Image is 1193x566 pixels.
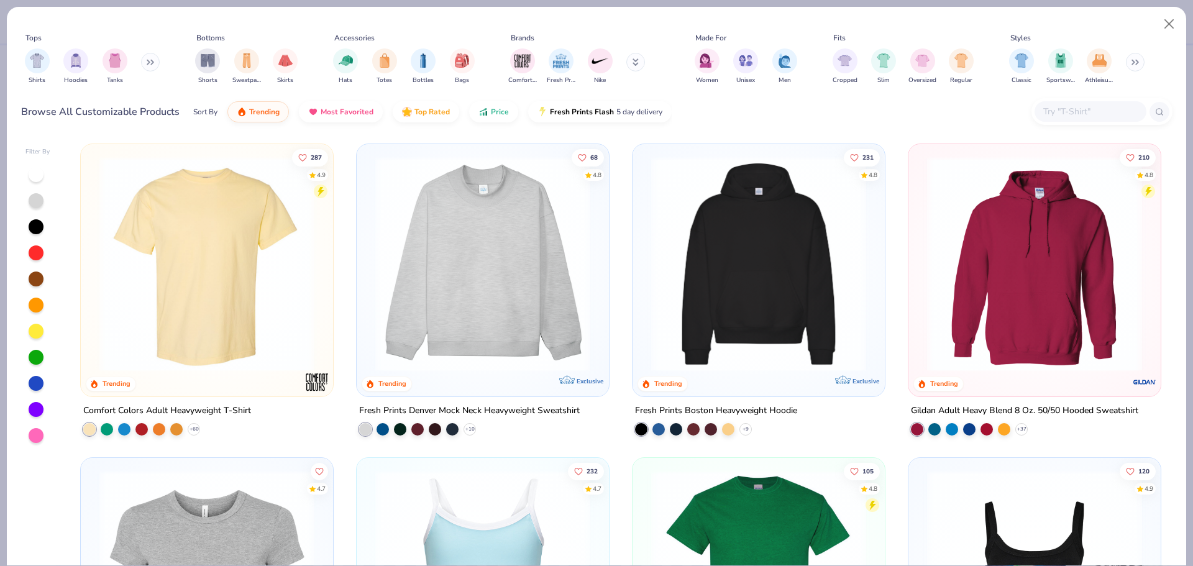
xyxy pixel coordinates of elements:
button: Like [572,148,604,166]
img: 029b8af0-80e6-406f-9fdc-fdf898547912 [93,157,321,372]
img: trending.gif [237,107,247,117]
div: Comfort Colors Adult Heavyweight T-Shirt [83,403,251,419]
div: 4.8 [593,170,601,180]
div: filter for Nike [588,48,613,85]
div: Accessories [334,32,375,43]
span: Price [491,107,509,117]
img: Shorts Image [201,53,215,68]
button: filter button [195,48,220,85]
img: Regular Image [954,53,969,68]
div: filter for Cropped [833,48,857,85]
span: Sportswear [1046,76,1075,85]
div: filter for Bags [450,48,475,85]
span: Shorts [198,76,217,85]
img: Cropped Image [838,53,852,68]
div: filter for Men [772,48,797,85]
div: filter for Shirts [25,48,50,85]
button: filter button [908,48,936,85]
div: Gildan Adult Heavy Blend 8 Oz. 50/50 Hooded Sweatshirt [911,403,1138,419]
div: 4.8 [869,170,877,180]
img: Nike Image [591,52,610,70]
button: Like [844,462,880,480]
img: Bags Image [455,53,469,68]
button: Like [1120,462,1156,480]
div: filter for Comfort Colors [508,48,537,85]
span: 5 day delivery [616,105,662,119]
div: filter for Hoodies [63,48,88,85]
button: Like [568,462,604,480]
span: Comfort Colors [508,76,537,85]
button: filter button [450,48,475,85]
span: + 9 [743,426,749,433]
div: filter for Oversized [908,48,936,85]
button: filter button [695,48,720,85]
span: 68 [590,154,598,160]
div: Brands [511,32,534,43]
button: filter button [63,48,88,85]
span: Most Favorited [321,107,373,117]
button: filter button [232,48,261,85]
div: filter for Women [695,48,720,85]
div: Fresh Prints Denver Mock Neck Heavyweight Sweatshirt [359,403,580,419]
img: Athleisure Image [1092,53,1107,68]
span: + 37 [1017,426,1026,433]
span: Skirts [277,76,293,85]
button: filter button [733,48,758,85]
button: filter button [1009,48,1034,85]
button: filter button [588,48,613,85]
button: Like [293,148,329,166]
span: + 10 [465,426,475,433]
button: filter button [833,48,857,85]
button: Top Rated [393,101,459,122]
img: Unisex Image [739,53,753,68]
button: Like [1120,148,1156,166]
img: Men Image [778,53,792,68]
div: Browse All Customizable Products [21,104,180,119]
img: Fresh Prints Image [552,52,570,70]
button: filter button [273,48,298,85]
img: Bottles Image [416,53,430,68]
img: Skirts Image [278,53,293,68]
span: 105 [862,468,874,474]
button: filter button [333,48,358,85]
img: Oversized Image [915,53,930,68]
img: Comfort Colors logo [304,370,329,395]
span: Exclusive [852,377,879,385]
span: Totes [377,76,392,85]
button: filter button [1046,48,1075,85]
img: 01756b78-01f6-4cc6-8d8a-3c30c1a0c8ac [921,157,1148,372]
div: 4.8 [1145,170,1153,180]
button: Close [1158,12,1181,36]
button: filter button [1085,48,1113,85]
button: Fresh Prints Flash5 day delivery [528,101,672,122]
img: TopRated.gif [402,107,412,117]
img: Gildan logo [1131,370,1156,395]
span: Bottles [413,76,434,85]
img: f5d85501-0dbb-4ee4-b115-c08fa3845d83 [369,157,596,372]
button: filter button [772,48,797,85]
div: 4.7 [593,484,601,493]
img: flash.gif [537,107,547,117]
div: filter for Slim [871,48,896,85]
button: filter button [25,48,50,85]
span: 231 [862,154,874,160]
img: Totes Image [378,53,391,68]
span: Hats [339,76,352,85]
div: filter for Tanks [103,48,127,85]
button: filter button [949,48,974,85]
span: 210 [1138,154,1150,160]
div: filter for Hats [333,48,358,85]
div: 4.9 [1145,484,1153,493]
span: Nike [594,76,606,85]
div: Made For [695,32,726,43]
img: Hoodies Image [69,53,83,68]
img: Comfort Colors Image [513,52,532,70]
div: 4.7 [318,484,326,493]
div: Styles [1010,32,1031,43]
button: Trending [227,101,289,122]
img: most_fav.gif [308,107,318,117]
span: Oversized [908,76,936,85]
div: filter for Fresh Prints [547,48,575,85]
img: a90f7c54-8796-4cb2-9d6e-4e9644cfe0fe [596,157,824,372]
div: filter for Sportswear [1046,48,1075,85]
